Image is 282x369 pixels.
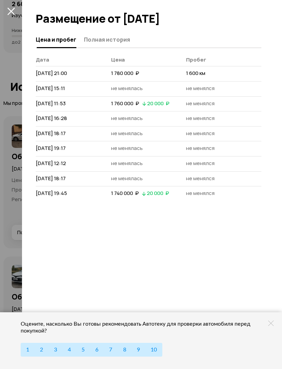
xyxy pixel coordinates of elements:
span: 7 [109,347,112,352]
span: не менялся [186,160,215,167]
span: 20 000 ₽ [147,189,169,197]
span: не менялся [186,189,215,197]
span: Дата [36,56,49,63]
span: не менялся [186,175,215,182]
span: [DATE] 16:28 [36,115,67,122]
span: [DATE] 19:45 [36,189,67,197]
button: 8 [117,343,131,357]
span: 3 [54,347,57,352]
span: Цена [111,56,125,63]
span: 8 [123,347,126,352]
button: 5 [76,343,90,357]
span: не менялся [186,100,215,107]
span: [DATE] 19:17 [36,144,66,152]
span: не менялась [111,85,143,92]
span: Цена и пробег [36,36,76,43]
span: 1 740 000 ₽ [111,189,139,197]
button: 4 [62,343,76,357]
button: 9 [131,343,145,357]
span: [DATE] 18:17 [36,175,66,182]
span: 20 000 ₽ [147,100,170,107]
span: 1 [26,347,29,352]
span: 9 [137,347,140,352]
span: Пробег [186,56,206,63]
span: 1 780 000 ₽ [111,69,139,77]
span: [DATE] 12:12 [36,160,66,167]
button: 2 [34,343,48,357]
span: 4 [68,347,71,352]
span: не менялась [111,130,143,137]
span: [DATE] 15:11 [36,85,65,92]
span: 2 [40,347,43,352]
button: закрыть [6,6,17,17]
button: 10 [145,343,162,357]
span: [DATE] 21:00 [36,69,67,77]
button: 7 [104,343,118,357]
span: не менялась [111,160,143,167]
button: 1 [21,343,35,357]
button: 3 [48,343,62,357]
span: не менялся [186,144,215,152]
span: не менялась [111,144,143,152]
span: не менялась [111,175,143,182]
span: 6 [95,347,98,352]
span: 5 [82,347,85,352]
span: Полная история [84,36,130,43]
span: не менялся [186,130,215,137]
button: 6 [90,343,104,357]
div: Оцените, насколько Вы готовы рекомендовать Автотеку для проверки автомобиля перед покупкой? [21,321,261,334]
span: 1 760 000 ₽ [111,100,139,107]
span: 10 [151,347,157,352]
span: не менялся [186,115,215,122]
span: не менялась [111,115,143,122]
span: [DATE] 18:17 [36,130,66,137]
span: не менялся [186,85,215,92]
span: [DATE] 11:53 [36,100,66,107]
span: 1 600 км [186,69,205,77]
